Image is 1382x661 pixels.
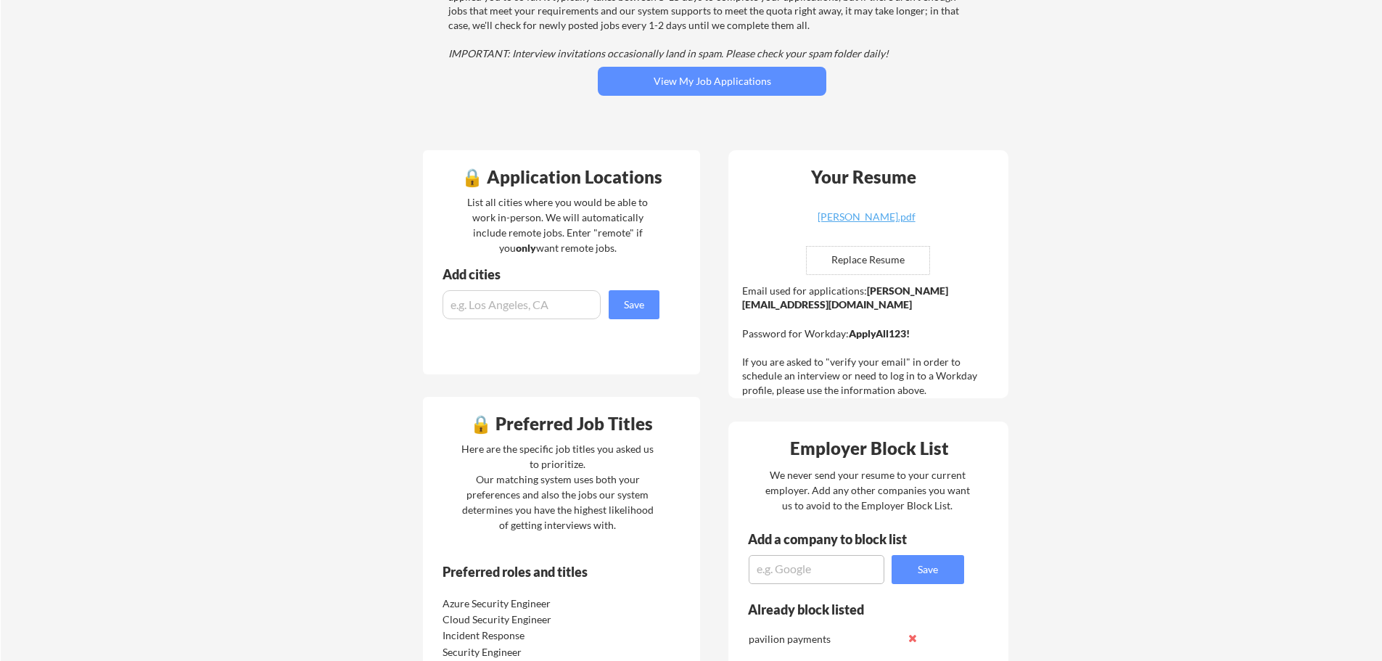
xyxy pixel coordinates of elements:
[443,628,596,643] div: Incident Response
[780,212,953,222] div: [PERSON_NAME].pdf
[427,415,696,432] div: 🔒 Preferred Job Titles
[742,284,948,311] strong: [PERSON_NAME][EMAIL_ADDRESS][DOMAIN_NAME]
[849,327,910,340] strong: ApplyAll123!
[443,565,640,578] div: Preferred roles and titles
[791,168,935,186] div: Your Resume
[609,290,659,319] button: Save
[742,284,998,398] div: Email used for applications: Password for Workday: If you are asked to "verify your email" in ord...
[427,168,696,186] div: 🔒 Application Locations
[516,242,536,254] strong: only
[748,533,929,546] div: Add a company to block list
[448,47,889,59] em: IMPORTANT: Interview invitations occasionally land in spam. Please check your spam folder daily!
[780,212,953,234] a: [PERSON_NAME].pdf
[892,555,964,584] button: Save
[734,440,1004,457] div: Employer Block List
[749,632,902,646] div: pavilion payments
[443,268,663,281] div: Add cities
[458,194,657,255] div: List all cities where you would be able to work in-person. We will automatically include remote j...
[443,612,596,627] div: Cloud Security Engineer
[748,603,945,616] div: Already block listed
[443,596,596,611] div: Azure Security Engineer
[764,467,971,513] div: We never send your resume to your current employer. Add any other companies you want us to avoid ...
[443,645,596,660] div: Security Engineer
[458,441,657,533] div: Here are the specific job titles you asked us to prioritize. Our matching system uses both your p...
[443,290,601,319] input: e.g. Los Angeles, CA
[598,67,826,96] button: View My Job Applications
